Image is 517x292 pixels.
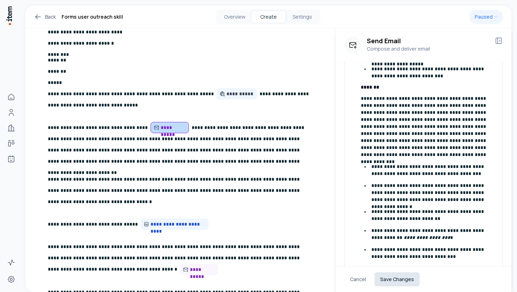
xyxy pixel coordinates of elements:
button: Settings [285,11,319,22]
button: Create [251,11,285,22]
a: Deals [4,136,18,150]
a: People [4,105,18,119]
a: Home [4,90,18,104]
button: Cancel [344,272,372,286]
a: Back [34,13,56,21]
img: Item Brain Logo [6,6,13,26]
button: Overview [218,11,251,22]
a: Settings [4,272,18,286]
button: Save Changes [375,272,420,286]
a: Companies [4,121,18,135]
h3: Send Email [367,37,489,45]
p: Compose and deliver email [367,45,489,53]
h1: Forms user outreach skill [62,13,123,21]
a: Activity [4,255,18,270]
a: Agents [4,152,18,166]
